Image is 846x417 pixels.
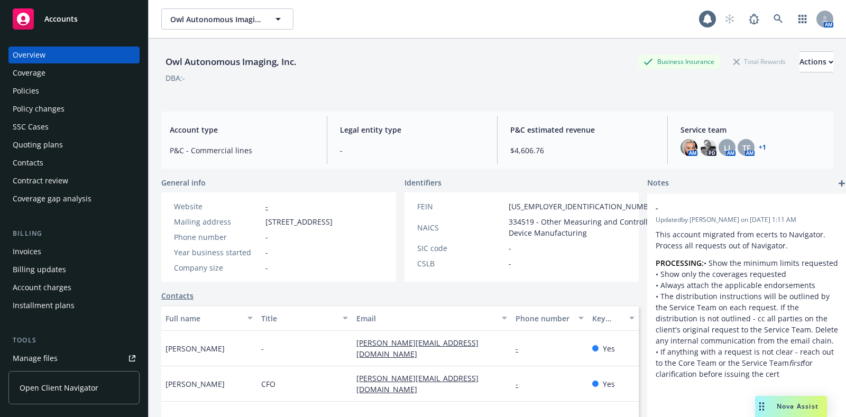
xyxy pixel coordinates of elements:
span: General info [161,177,206,188]
div: Tools [8,335,140,346]
div: Email [356,313,495,324]
div: Total Rewards [728,55,791,68]
span: Identifiers [404,177,442,188]
div: Invoices [13,243,41,260]
div: CSLB [417,258,504,269]
button: Actions [799,51,833,72]
div: Coverage [13,64,45,81]
div: DBA: - [165,72,185,84]
div: Quoting plans [13,136,63,153]
span: P&C estimated revenue [510,124,655,135]
a: Accounts [8,4,140,34]
span: - [265,231,268,243]
span: [STREET_ADDRESS] [265,216,333,227]
button: Email [352,305,511,331]
button: Key contact [588,305,639,331]
a: Quoting plans [8,136,140,153]
span: - [265,262,268,273]
div: SSC Cases [13,118,49,135]
div: Billing updates [13,261,66,278]
span: Owl Autonomous Imaging, Inc. [170,14,262,25]
a: - [516,379,527,389]
span: [PERSON_NAME] [165,343,225,354]
a: Search [768,8,789,30]
a: [PERSON_NAME][EMAIL_ADDRESS][DOMAIN_NAME] [356,373,479,394]
div: Policies [13,82,39,99]
a: Manage files [8,350,140,367]
a: Account charges [8,279,140,296]
p: This account migrated from ecerts to Navigator. Process all requests out of Navigator. [656,229,840,251]
span: Yes [603,343,615,354]
div: Key contact [592,313,623,324]
span: 334519 - Other Measuring and Controlling Device Manufacturing [509,216,660,238]
div: Year business started [174,247,261,258]
img: photo [700,139,716,156]
button: Title [257,305,353,331]
a: Start snowing [719,8,740,30]
div: FEIN [417,201,504,212]
a: Contacts [161,290,194,301]
span: CFO [261,378,275,390]
span: - [509,243,511,254]
a: Overview [8,47,140,63]
div: Drag to move [755,396,768,417]
a: Billing updates [8,261,140,278]
div: Title [261,313,337,324]
div: Company size [174,262,261,273]
div: Phone number [516,313,572,324]
a: Coverage gap analysis [8,190,140,207]
span: [US_EMPLOYER_IDENTIFICATION_NUMBER] [509,201,660,212]
a: +1 [759,144,766,151]
span: [PERSON_NAME] [165,378,225,390]
span: Account type [170,124,314,135]
a: Switch app [792,8,813,30]
div: Full name [165,313,241,324]
div: Manage files [13,350,58,367]
div: Overview [13,47,45,63]
span: - [265,247,268,258]
span: Notes [647,177,669,190]
a: Policy changes [8,100,140,117]
div: Installment plans [13,297,75,314]
button: Owl Autonomous Imaging, Inc. [161,8,293,30]
div: Contract review [13,172,68,189]
a: Report a Bug [743,8,765,30]
div: Website [174,201,261,212]
div: Owl Autonomous Imaging, Inc. [161,55,301,69]
span: - [656,202,812,214]
div: Contacts [13,154,43,171]
span: Legal entity type [340,124,484,135]
button: Full name [161,305,257,331]
a: SSC Cases [8,118,140,135]
p: • Show the minimum limits requested • Show only the coverages requested • Always attach the appli... [656,257,840,379]
a: Invoices [8,243,140,260]
div: SIC code [417,243,504,254]
span: - [509,258,511,269]
span: - [340,145,484,156]
span: Open Client Navigator [20,382,98,393]
a: Contract review [8,172,140,189]
button: Nova Assist [755,396,827,417]
a: - [516,344,527,354]
a: Policies [8,82,140,99]
a: [PERSON_NAME][EMAIL_ADDRESS][DOMAIN_NAME] [356,338,479,359]
a: Installment plans [8,297,140,314]
div: Actions [799,52,833,72]
span: Updated by [PERSON_NAME] on [DATE] 1:11 AM [656,215,840,225]
em: first [789,358,803,368]
span: P&C - Commercial lines [170,145,314,156]
a: - [265,201,268,211]
div: Billing [8,228,140,239]
span: Service team [681,124,825,135]
strong: PROCESSING: [656,258,704,268]
div: NAICS [417,222,504,233]
button: Phone number [511,305,587,331]
span: TF [742,142,750,153]
a: Coverage [8,64,140,81]
div: Account charges [13,279,71,296]
span: LI [724,142,730,153]
div: Coverage gap analysis [13,190,91,207]
span: Yes [603,378,615,390]
span: Nova Assist [777,402,819,411]
div: Policy changes [13,100,65,117]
